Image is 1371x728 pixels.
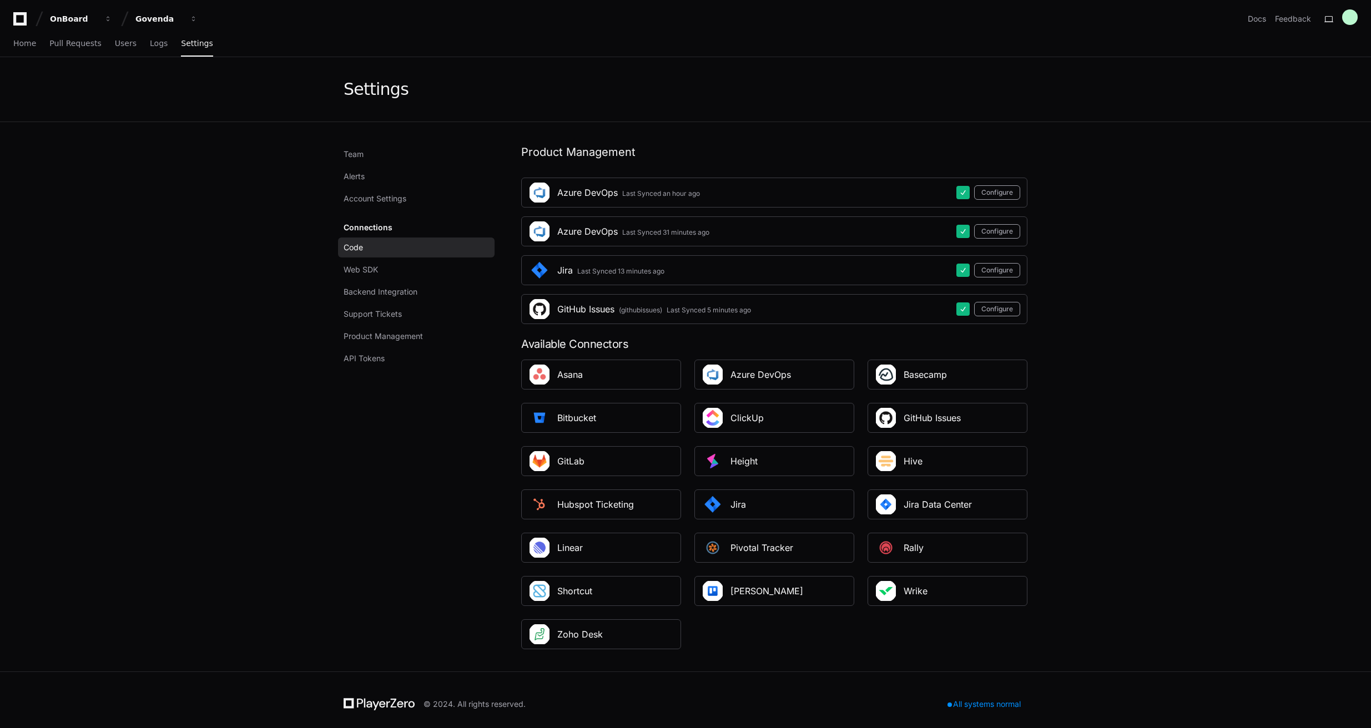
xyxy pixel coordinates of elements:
div: Basecamp [904,368,947,381]
button: Govenda [131,9,202,29]
div: © 2024. All rights reserved. [424,699,526,710]
img: Azure_DevOps_Square_Logo.png [528,181,551,204]
span: Team [344,149,364,160]
div: [PERSON_NAME] [730,584,803,598]
div: Pivotal Tracker [730,541,793,554]
div: Jira [730,498,746,511]
button: Feedback [1275,13,1311,24]
a: Backend Integration [338,282,495,302]
div: Jira [557,264,573,277]
div: Settings [344,79,409,99]
img: Height_square.png [702,450,724,472]
img: asana-square-logo2.jpeg [528,363,551,386]
img: PivotalTracker_square.png [702,537,724,559]
div: Azure DevOps [730,368,791,381]
div: Last Synced 31 minutes ago [622,228,709,237]
img: Azure_DevOps_Square_Logo.png [528,220,551,242]
span: Support Tickets [344,309,402,320]
span: Settings [181,40,213,47]
div: Govenda [135,13,183,24]
div: Zoho Desk [557,628,603,641]
div: All systems normal [941,696,1027,712]
span: Web SDK [344,264,378,275]
img: Gitlab_Square_Logo.png [528,450,551,472]
img: Azure_DevOps_Square_Logo.png [702,363,724,386]
a: Support Tickets [338,304,495,324]
a: Pull Requests [49,31,101,57]
div: Bitbucket [557,411,596,424]
div: Hive [904,454,923,468]
img: Hubspot_square.png [528,493,551,515]
span: Logs [150,40,168,47]
span: Backend Integration [344,286,417,297]
a: Alerts [338,166,495,186]
a: API Tokens [338,348,495,368]
div: Available Connectors [521,337,1027,351]
img: PlatformRally_square.png [875,537,897,559]
img: Shortcut_Square_Logo.jpeg [528,580,551,602]
button: Configure [974,302,1020,316]
button: Configure [974,185,1020,200]
img: Wrike_Square_Logo.png [875,580,897,602]
span: Product Management [344,331,423,342]
img: Platformbitbucket_square.png [528,407,551,429]
button: Configure [974,263,1020,277]
img: Basecamp_Square_Logo.png [875,363,897,386]
span: Pull Requests [49,40,101,47]
a: Code [338,237,495,257]
div: GitHub Issues [904,411,961,424]
span: Account Settings [344,193,406,204]
div: GitHub Issues [557,302,614,316]
div: Wrike [904,584,928,598]
div: Height [730,454,758,468]
div: (githubissues) [619,306,662,315]
a: Account Settings [338,189,495,209]
a: Home [13,31,36,57]
div: Last Synced 13 minutes ago [577,267,664,276]
div: Last Synced 5 minutes ago [667,306,751,315]
div: ClickUp [730,411,764,424]
span: Code [344,242,363,253]
img: Github_Issues_Square_Logo.png [528,298,551,320]
div: Asana [557,368,583,381]
a: Settings [181,31,213,57]
img: Zoho_Desk_Square_Logo.png [528,623,551,645]
img: Jira_Square.png [528,259,551,281]
div: Shortcut [557,584,592,598]
img: Hive_Square_Logo.png [875,450,897,472]
div: Rally [904,541,924,554]
button: Configure [974,224,1020,239]
a: Users [115,31,137,57]
div: Azure DevOps [557,186,618,199]
a: Web SDK [338,260,495,280]
span: API Tokens [344,353,385,364]
div: Last Synced an hour ago [622,189,700,198]
img: Jira_Square.png [702,493,724,515]
img: Github_Issues_Square_Logo.png [875,407,897,429]
a: Team [338,144,495,164]
a: Docs [1248,13,1266,24]
span: Home [13,40,36,47]
span: Alerts [344,171,365,182]
button: OnBoard [46,9,117,29]
h1: Product Management [521,144,1027,160]
a: Product Management [338,326,495,346]
div: Hubspot Ticketing [557,498,634,511]
div: Linear [557,541,583,554]
span: Users [115,40,137,47]
div: Jira Data Center [904,498,972,511]
div: Azure DevOps [557,225,618,238]
img: Linear_Square_Logo.png [528,537,551,559]
img: ClickUp_Square_Logo.png [702,407,724,429]
div: GitLab [557,454,584,468]
img: PlatformJira.png [875,493,897,515]
a: Logs [150,31,168,57]
img: Trello_Square_Logo_WsxDwGx.png [702,580,724,602]
div: OnBoard [50,13,98,24]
